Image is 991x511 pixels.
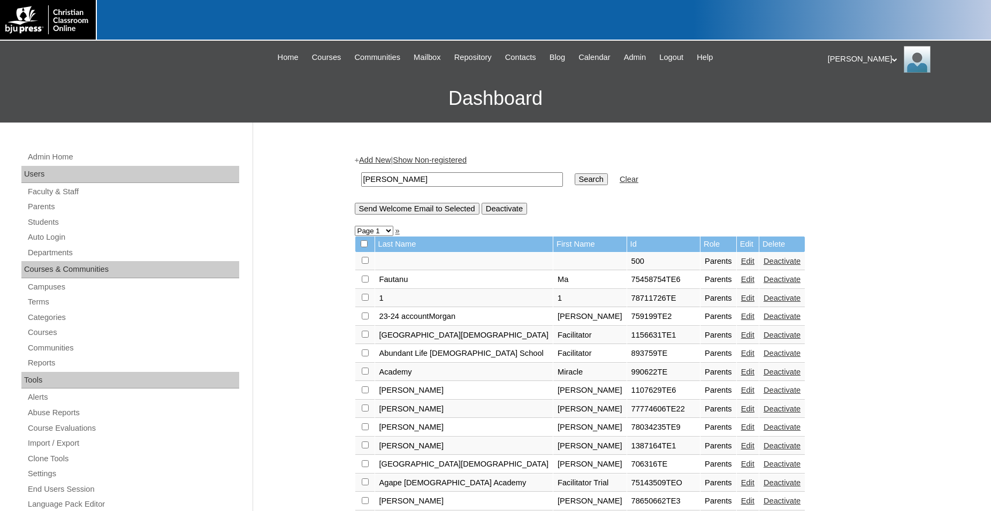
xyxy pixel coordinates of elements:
[21,261,239,278] div: Courses & Communities
[375,455,553,474] td: [GEOGRAPHIC_DATA][DEMOGRAPHIC_DATA]
[375,437,553,455] td: [PERSON_NAME]
[553,382,627,400] td: [PERSON_NAME]
[307,51,347,64] a: Courses
[741,441,754,450] a: Edit
[627,308,700,326] td: 759199TE2
[27,356,239,370] a: Reports
[700,474,736,492] td: Parents
[553,271,627,289] td: Ma
[741,386,754,394] a: Edit
[700,237,736,252] td: Role
[627,271,700,289] td: 75458754TE6
[700,492,736,510] td: Parents
[27,498,239,511] a: Language Pack Editor
[700,400,736,418] td: Parents
[550,51,565,64] span: Blog
[741,331,754,339] a: Edit
[627,455,700,474] td: 706316TE
[759,237,805,252] td: Delete
[700,455,736,474] td: Parents
[741,423,754,431] a: Edit
[741,478,754,487] a: Edit
[659,51,683,64] span: Logout
[375,363,553,382] td: Academy
[619,51,652,64] a: Admin
[21,372,239,389] div: Tools
[764,294,801,302] a: Deactivate
[375,308,553,326] td: 23-24 accountMorgan
[414,51,441,64] span: Mailbox
[627,382,700,400] td: 1107629TE6
[553,308,627,326] td: [PERSON_NAME]
[27,295,239,309] a: Terms
[312,51,341,64] span: Courses
[5,74,986,123] h3: Dashboard
[449,51,497,64] a: Repository
[741,497,754,505] a: Edit
[700,363,736,382] td: Parents
[578,51,610,64] span: Calendar
[700,271,736,289] td: Parents
[375,400,553,418] td: [PERSON_NAME]
[27,311,239,324] a: Categories
[553,289,627,308] td: 1
[278,51,299,64] span: Home
[375,289,553,308] td: 1
[354,51,400,64] span: Communities
[627,437,700,455] td: 1387164TE1
[21,166,239,183] div: Users
[700,308,736,326] td: Parents
[27,437,239,450] a: Import / Export
[553,418,627,437] td: [PERSON_NAME]
[904,46,931,73] img: Jonelle Rodriguez
[27,231,239,244] a: Auto Login
[553,455,627,474] td: [PERSON_NAME]
[553,326,627,345] td: Facilitator
[700,289,736,308] td: Parents
[375,326,553,345] td: [GEOGRAPHIC_DATA][DEMOGRAPHIC_DATA]
[573,51,615,64] a: Calendar
[741,349,754,357] a: Edit
[764,441,801,450] a: Deactivate
[27,452,239,466] a: Clone Tools
[697,51,713,64] span: Help
[27,150,239,164] a: Admin Home
[828,46,980,73] div: [PERSON_NAME]
[5,5,90,34] img: logo-white.png
[393,156,467,164] a: Show Non-registered
[575,173,608,185] input: Search
[27,406,239,420] a: Abuse Reports
[700,418,736,437] td: Parents
[741,275,754,284] a: Edit
[27,185,239,199] a: Faculty & Staff
[627,253,700,271] td: 500
[553,492,627,510] td: [PERSON_NAME]
[361,172,563,187] input: Search
[654,51,689,64] a: Logout
[700,253,736,271] td: Parents
[627,237,700,252] td: Id
[375,345,553,363] td: Abundant Life [DEMOGRAPHIC_DATA] School
[691,51,718,64] a: Help
[764,497,801,505] a: Deactivate
[627,492,700,510] td: 78650662TE3
[27,391,239,404] a: Alerts
[764,331,801,339] a: Deactivate
[355,155,885,214] div: + |
[627,363,700,382] td: 990622TE
[764,349,801,357] a: Deactivate
[375,382,553,400] td: [PERSON_NAME]
[764,368,801,376] a: Deactivate
[355,203,479,215] input: Send Welcome Email to Selected
[27,341,239,355] a: Communities
[27,483,239,496] a: End Users Session
[741,294,754,302] a: Edit
[741,312,754,321] a: Edit
[375,271,553,289] td: Fautanu
[764,405,801,413] a: Deactivate
[764,257,801,265] a: Deactivate
[764,386,801,394] a: Deactivate
[553,345,627,363] td: Facilitator
[764,423,801,431] a: Deactivate
[375,237,553,252] td: Last Name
